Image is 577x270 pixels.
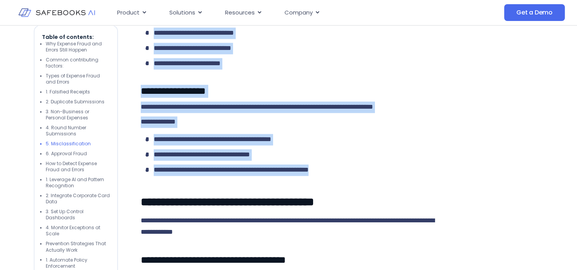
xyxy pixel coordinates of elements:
li: 3. Non-Business or Personal Expenses [46,109,110,121]
li: 4. Round Number Submissions [46,125,110,137]
span: Company [284,8,313,17]
span: Get a Demo [516,9,553,16]
span: Solutions [169,8,195,17]
li: 2. Duplicate Submissions [46,99,110,105]
li: 5. Misclassification [46,141,110,147]
li: 6. Approval Fraud [46,151,110,157]
li: Prevention Strategies That Actually Work [46,241,110,253]
li: 1. Leverage AI and Pattern Recognition [46,177,110,189]
li: Common contributing factors: [46,57,110,69]
li: 1. Automate Policy Enforcement [46,257,110,269]
p: Table of contents: [42,34,110,41]
li: Types of Expense Fraud and Errors [46,73,110,85]
li: 2. Integrate Corporate Card Data [46,193,110,205]
span: Product [117,8,140,17]
li: How to Detect Expense Fraud and Errors [46,161,110,173]
li: 4. Monitor Exceptions at Scale [46,225,110,237]
li: 1. Falsified Receipts [46,89,110,95]
span: Resources [225,8,255,17]
nav: Menu [111,5,439,20]
div: Menu Toggle [111,5,439,20]
li: Why Expense Fraud and Errors Still Happen [46,41,110,53]
a: Get a Demo [504,4,565,21]
li: 3. Set Up Control Dashboards [46,209,110,221]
